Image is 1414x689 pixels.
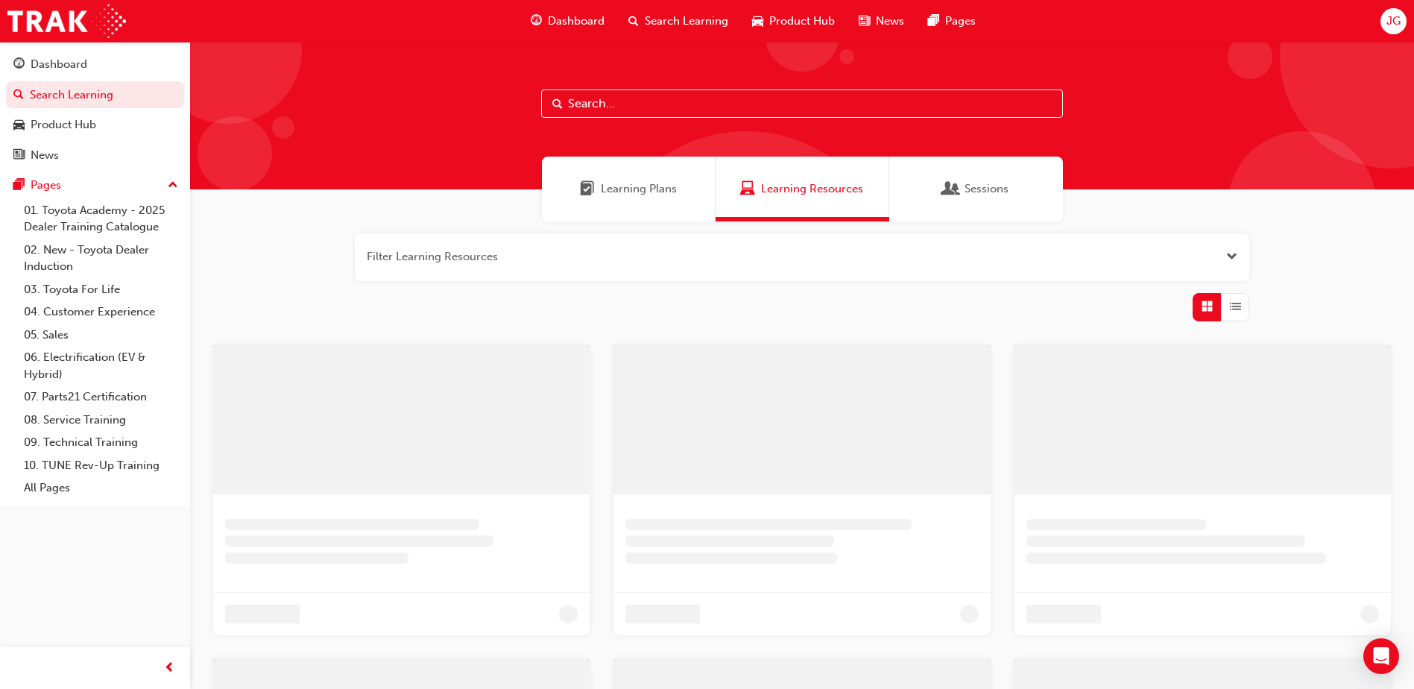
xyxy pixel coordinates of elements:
[31,116,96,133] div: Product Hub
[18,239,184,278] a: 02. New - Toyota Dealer Induction
[519,6,616,37] a: guage-iconDashboard
[889,157,1063,221] a: SessionsSessions
[18,431,184,454] a: 09. Technical Training
[965,180,1009,198] span: Sessions
[13,179,25,192] span: pages-icon
[13,89,24,102] span: search-icon
[31,177,61,194] div: Pages
[876,13,904,30] span: News
[6,172,184,199] button: Pages
[740,6,847,37] a: car-iconProduct Hub
[1226,248,1237,265] button: Open the filter
[18,324,184,347] a: 05. Sales
[1380,8,1407,34] button: JG
[18,386,184,409] a: 07. Parts21 Certification
[740,180,755,198] span: Learning Resources
[847,6,916,37] a: news-iconNews
[531,12,542,31] span: guage-icon
[916,6,988,37] a: pages-iconPages
[31,147,59,164] div: News
[7,4,126,38] img: Trak
[18,476,184,500] a: All Pages
[716,157,889,221] a: Learning ResourcesLearning Resources
[18,199,184,239] a: 01. Toyota Academy - 2025 Dealer Training Catalogue
[6,142,184,169] a: News
[928,12,939,31] span: pages-icon
[6,48,184,172] button: DashboardSearch LearningProduct HubNews
[6,81,184,109] a: Search Learning
[18,454,184,477] a: 10. TUNE Rev-Up Training
[1386,13,1401,30] span: JG
[548,13,605,30] span: Dashboard
[601,180,677,198] span: Learning Plans
[859,12,870,31] span: news-icon
[31,56,87,73] div: Dashboard
[542,157,716,221] a: Learning PlansLearning Plans
[18,278,184,301] a: 03. Toyota For Life
[541,89,1063,118] input: Search...
[13,58,25,72] span: guage-icon
[1202,298,1213,315] span: Grid
[168,176,178,195] span: up-icon
[18,301,184,324] a: 04. Customer Experience
[13,149,25,163] span: news-icon
[13,119,25,132] span: car-icon
[1230,298,1241,315] span: List
[6,111,184,139] a: Product Hub
[18,346,184,386] a: 06. Electrification (EV & Hybrid)
[944,180,959,198] span: Sessions
[1363,638,1399,674] div: Open Intercom Messenger
[616,6,740,37] a: search-iconSearch Learning
[769,13,835,30] span: Product Hub
[580,180,595,198] span: Learning Plans
[761,180,863,198] span: Learning Resources
[6,51,184,78] a: Dashboard
[645,13,728,30] span: Search Learning
[164,659,175,678] span: prev-icon
[945,13,976,30] span: Pages
[18,409,184,432] a: 08. Service Training
[628,12,639,31] span: search-icon
[552,95,563,113] span: Search
[752,12,763,31] span: car-icon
